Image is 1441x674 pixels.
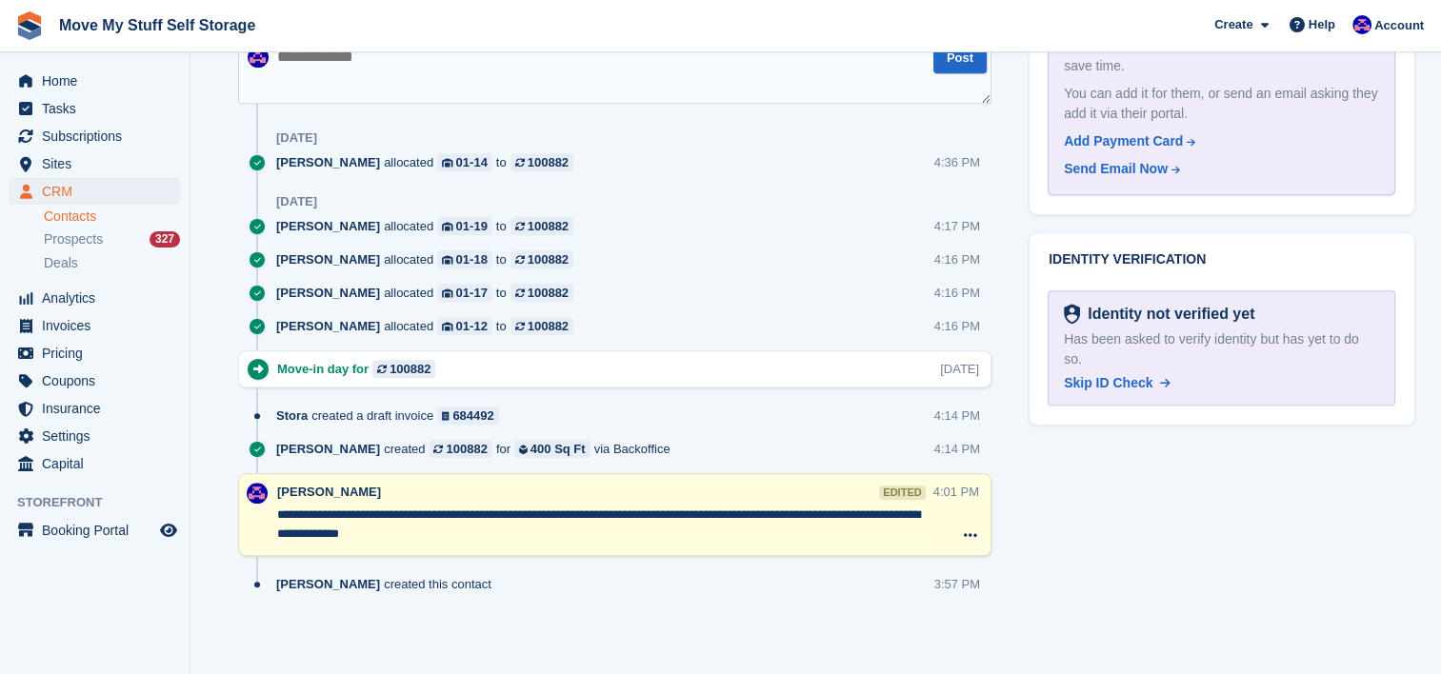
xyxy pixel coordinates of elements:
[1064,36,1379,76] div: Add their debit or credit card to remove admin and save time.
[934,250,980,268] div: 4:16 PM
[10,285,180,311] a: menu
[276,575,380,593] span: [PERSON_NAME]
[510,217,573,235] a: 100882
[879,486,925,500] div: edited
[934,440,980,458] div: 4:14 PM
[248,47,269,68] img: Jade Whetnall
[934,217,980,235] div: 4:17 PM
[390,360,430,378] div: 100882
[1049,252,1395,268] h2: Identity verification
[456,284,488,302] div: 01-17
[276,130,317,146] div: [DATE]
[276,317,583,335] div: allocated to
[277,485,381,499] span: [PERSON_NAME]
[10,150,180,177] a: menu
[276,406,509,425] div: created a draft invoice
[934,406,980,425] div: 4:14 PM
[10,367,180,394] a: menu
[1309,15,1335,34] span: Help
[456,153,488,171] div: 01-14
[42,285,156,311] span: Analytics
[42,123,156,149] span: Subscriptions
[437,406,499,425] a: 684492
[510,284,573,302] a: 100882
[1064,84,1379,124] div: You can add it for them, or send an email asking they add it via their portal.
[10,450,180,477] a: menu
[1064,159,1168,179] div: Send Email Now
[42,95,156,122] span: Tasks
[528,217,569,235] div: 100882
[10,395,180,422] a: menu
[1064,375,1152,390] span: Skip ID Check
[528,317,569,335] div: 100882
[276,217,583,235] div: allocated to
[44,229,180,249] a: Prospects 327
[934,575,980,593] div: 3:57 PM
[10,423,180,449] a: menu
[934,317,980,335] div: 4:16 PM
[276,250,583,268] div: allocated to
[437,250,492,268] a: 01-18
[42,150,156,177] span: Sites
[276,406,308,425] span: Stora
[276,284,380,302] span: [PERSON_NAME]
[1064,329,1379,369] div: Has been asked to verify identity but has yet to do so.
[510,153,573,171] a: 100882
[277,360,445,378] div: Move-in day for
[42,450,156,477] span: Capital
[10,517,180,544] a: menu
[276,153,583,171] div: allocated to
[276,250,380,268] span: [PERSON_NAME]
[10,68,180,94] a: menu
[276,194,317,209] div: [DATE]
[452,406,493,425] div: 684492
[44,208,180,226] a: Contacts
[44,253,180,273] a: Deals
[933,42,987,73] button: Post
[276,317,380,335] span: [PERSON_NAME]
[150,231,180,248] div: 327
[1374,16,1424,35] span: Account
[42,517,156,544] span: Booking Portal
[42,367,156,394] span: Coupons
[42,312,156,339] span: Invoices
[510,317,573,335] a: 100882
[1214,15,1252,34] span: Create
[42,395,156,422] span: Insurance
[276,153,380,171] span: [PERSON_NAME]
[51,10,263,41] a: Move My Stuff Self Storage
[437,153,492,171] a: 01-14
[456,250,488,268] div: 01-18
[934,284,980,302] div: 4:16 PM
[1080,303,1254,326] div: Identity not verified yet
[1352,15,1371,34] img: Jade Whetnall
[528,284,569,302] div: 100882
[456,317,488,335] div: 01-12
[10,340,180,367] a: menu
[372,360,435,378] a: 100882
[42,423,156,449] span: Settings
[276,440,380,458] span: [PERSON_NAME]
[456,217,488,235] div: 01-19
[1064,304,1080,325] img: Identity Verification Ready
[1064,131,1183,151] div: Add Payment Card
[276,575,501,593] div: created this contact
[276,217,380,235] span: [PERSON_NAME]
[446,440,487,458] div: 100882
[44,254,78,272] span: Deals
[42,68,156,94] span: Home
[429,440,491,458] a: 100882
[437,217,492,235] a: 01-19
[933,483,979,501] div: 4:01 PM
[437,317,492,335] a: 01-12
[10,178,180,205] a: menu
[1064,373,1171,393] a: Skip ID Check
[44,230,103,248] span: Prospects
[1064,131,1371,151] a: Add Payment Card
[10,95,180,122] a: menu
[528,250,569,268] div: 100882
[42,340,156,367] span: Pricing
[247,483,268,504] img: Jade Whetnall
[276,284,583,302] div: allocated to
[10,123,180,149] a: menu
